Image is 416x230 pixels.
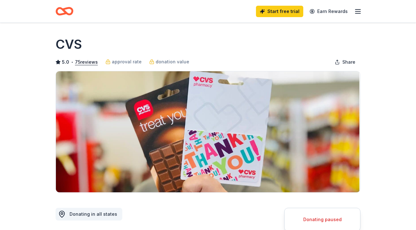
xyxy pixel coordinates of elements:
a: donation value [149,58,189,66]
span: approval rate [112,58,142,66]
a: Start free trial [256,6,303,17]
span: • [71,60,73,65]
img: Image for CVS [56,71,360,192]
span: Share [342,58,355,66]
a: Earn Rewards [306,6,352,17]
button: Share [330,56,360,68]
span: Donating in all states [70,211,117,217]
a: Home [56,4,73,19]
h1: CVS [56,35,82,53]
span: 5.0 [62,58,69,66]
button: 75reviews [75,58,98,66]
a: approval rate [105,58,142,66]
div: Donating paused [292,216,352,223]
span: donation value [156,58,189,66]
